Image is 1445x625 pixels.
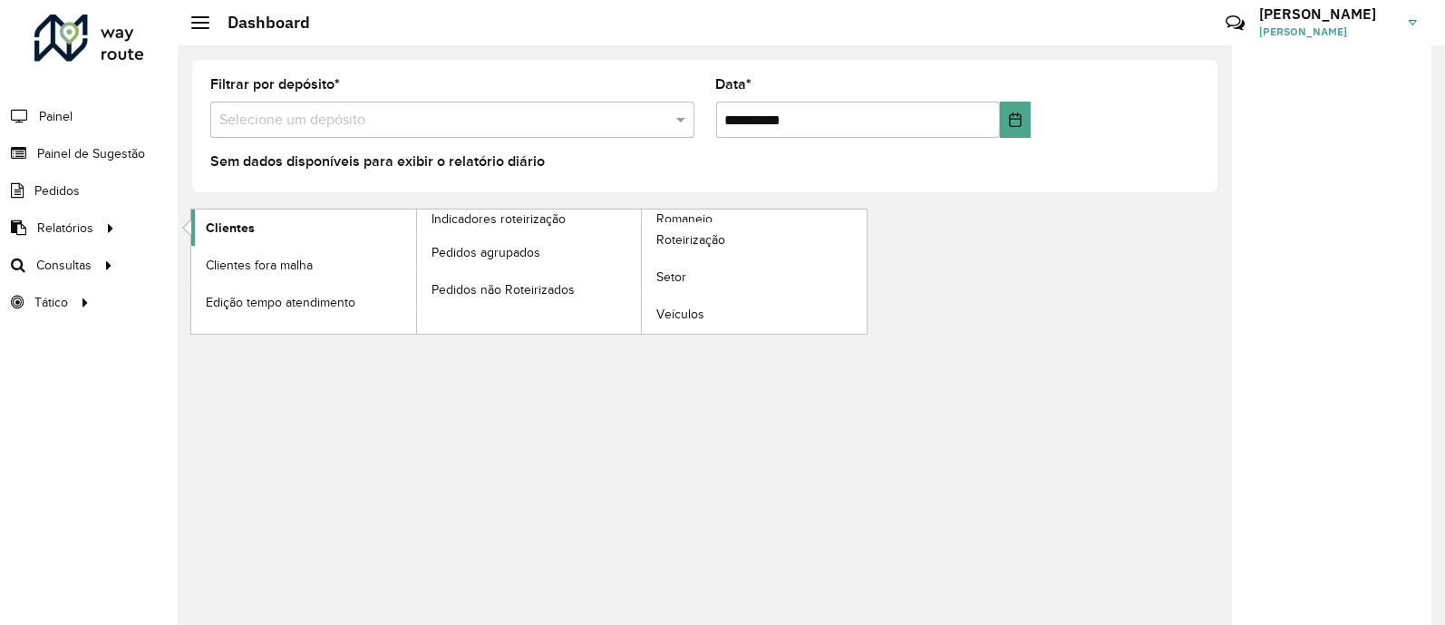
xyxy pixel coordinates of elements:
a: Clientes fora malha [191,247,416,283]
a: Setor [642,259,867,296]
span: Setor [656,268,686,287]
label: Data [716,73,752,95]
span: Pedidos [34,181,80,200]
a: Edição tempo atendimento [191,284,416,320]
span: Painel de Sugestão [37,144,145,163]
a: Roteirização [642,222,867,259]
label: Filtrar por depósito [210,73,340,95]
span: Painel [39,107,73,126]
a: Veículos [642,297,867,333]
span: Indicadores roteirização [432,210,566,229]
label: Sem dados disponíveis para exibir o relatório diário [210,151,545,172]
span: Pedidos não Roteirizados [432,280,575,299]
span: [PERSON_NAME] [1259,24,1395,40]
a: Contato Rápido [1216,4,1255,43]
button: Choose Date [1000,102,1031,138]
h3: [PERSON_NAME] [1259,5,1395,23]
a: Clientes [191,210,416,246]
span: Veículos [656,305,704,324]
span: Romaneio [656,210,713,229]
a: Indicadores roteirização [191,210,642,334]
a: Pedidos agrupados [417,234,642,270]
span: Roteirização [656,230,725,249]
span: Edição tempo atendimento [206,293,355,312]
span: Clientes [206,219,255,238]
span: Tático [34,293,68,312]
span: Consultas [36,256,92,275]
span: Clientes fora malha [206,256,313,275]
a: Pedidos não Roteirizados [417,271,642,308]
a: Romaneio [417,210,868,334]
h2: Dashboard [209,13,310,33]
span: Relatórios [37,219,93,238]
span: Pedidos agrupados [432,243,540,262]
